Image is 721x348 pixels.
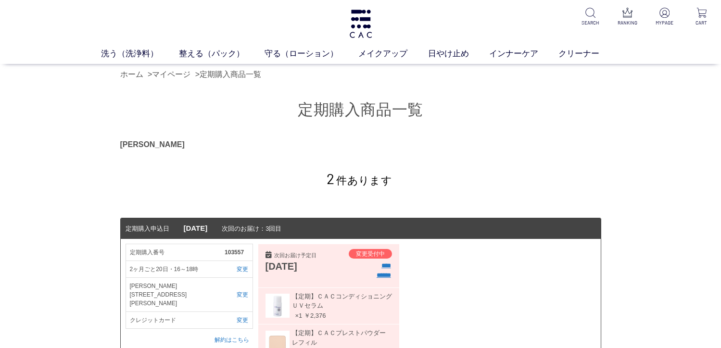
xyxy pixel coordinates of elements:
a: 守る（ローション） [265,48,358,60]
p: RANKING [616,19,639,26]
a: CART [690,8,713,26]
a: メイクアップ [358,48,428,60]
h1: 定期購入商品一覧 [120,99,601,120]
span: [DATE] [184,224,208,232]
p: MYPAGE [653,19,676,26]
span: 2 [327,170,334,187]
p: CART [690,19,713,26]
a: 変更 [225,316,248,324]
a: 変更 [225,290,248,299]
span: [PERSON_NAME][STREET_ADDRESS][PERSON_NAME] [130,282,225,308]
a: 定期購入商品一覧 [200,70,261,78]
span: 定期購入申込日 [126,225,169,232]
a: 洗う（洗浄料） [101,48,178,60]
img: logo [348,10,373,38]
span: ￥2,376 [304,312,326,319]
span: クレジットカード [130,316,225,324]
div: 次回お届け予定日 [266,251,343,260]
span: 件あります [327,174,392,186]
a: インナーケア [489,48,558,60]
li: > [195,69,264,80]
img: 000525t.jpg [266,294,290,318]
a: SEARCH [579,8,602,26]
a: 変更 [225,265,248,273]
p: SEARCH [579,19,602,26]
a: 整える（パック） [179,48,265,60]
span: 【定期】ＣＡＣコンディショニング ＵＶセラム [290,292,392,311]
span: ×1 [290,311,303,321]
span: 103557 [225,248,248,257]
a: ホーム [120,70,143,78]
div: [PERSON_NAME] [120,139,601,150]
span: 2ヶ月ごと20日・16～18時 [130,265,225,273]
dt: 次回のお届け：3回目 [121,218,601,239]
div: [DATE] [266,259,343,273]
a: マイページ [152,70,190,78]
li: > [148,69,193,80]
a: 日やけ止め [428,48,489,60]
span: 【定期】ＣＡＣプレストパウダー レフィル [290,328,392,347]
span: 定期購入番号 [130,248,225,257]
a: MYPAGE [653,8,676,26]
a: 解約はこちら [215,336,249,343]
a: RANKING [616,8,639,26]
a: クリーナー [558,48,620,60]
span: 変更受付中 [356,250,385,257]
